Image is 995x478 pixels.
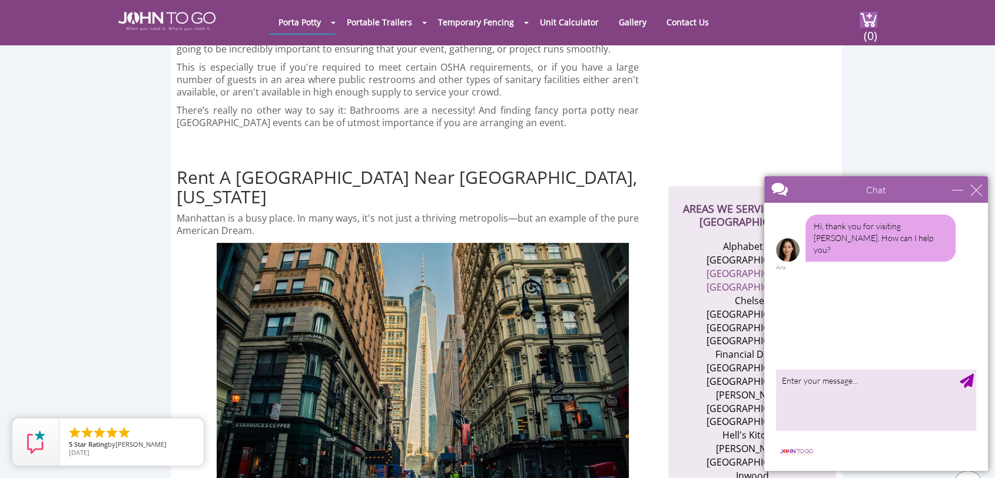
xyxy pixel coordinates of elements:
span: by [69,441,194,449]
li: [GEOGRAPHIC_DATA] [695,415,810,428]
a: Porta Potty [270,11,330,34]
span: 5 [69,440,72,449]
a: Gallery [610,11,655,34]
span: [PERSON_NAME] [115,440,167,449]
p: There’s really no other way to say it: Bathrooms are a necessity! And finding fancy porta potty n... [177,104,639,129]
li: [GEOGRAPHIC_DATA] [695,375,810,388]
img: JOHN to go [118,12,215,31]
li:  [92,426,107,440]
span: Star Rating [74,440,108,449]
li: [GEOGRAPHIC_DATA] [695,321,810,335]
a: Contact Us [658,11,718,34]
iframe: Live Chat Box [757,169,995,478]
li: Chelsea [695,294,810,308]
span: [DATE] [69,448,89,457]
li: Financial District [695,348,810,361]
li: [GEOGRAPHIC_DATA] [695,361,810,375]
a: Portable Trailers [338,11,421,34]
a: [GEOGRAPHIC_DATA] [707,281,798,294]
li:  [80,426,94,440]
a: [GEOGRAPHIC_DATA] [707,267,798,280]
h2: Rent A [GEOGRAPHIC_DATA] Near [GEOGRAPHIC_DATA], [US_STATE] [177,141,668,206]
li:  [68,426,82,440]
li:  [117,426,131,440]
li: Alphabet City [695,240,810,253]
li: [GEOGRAPHIC_DATA] [695,334,810,348]
li: Hell's Kitchen [695,428,810,442]
p: This is especially true if you're required to meet certain OSHA requirements, or if you have a la... [177,61,639,98]
a: Unit Calculator [531,11,608,34]
p: Manhattan is a busy place. In many ways, it's not just a thriving metropolis—but an example of th... [177,212,639,237]
li: [PERSON_NAME][GEOGRAPHIC_DATA] [695,388,810,416]
h2: AREAS WE SERVICE IN/NEAR [GEOGRAPHIC_DATA]: [680,186,824,228]
img: cart a [860,12,877,28]
li:  [105,426,119,440]
li: [PERSON_NAME][GEOGRAPHIC_DATA] [695,442,810,469]
span: (0) [863,18,877,44]
img: Review Rating [24,430,48,454]
li: [GEOGRAPHIC_DATA] [695,308,810,321]
a: Temporary Fencing [429,11,523,34]
li: [GEOGRAPHIC_DATA] [695,253,810,267]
